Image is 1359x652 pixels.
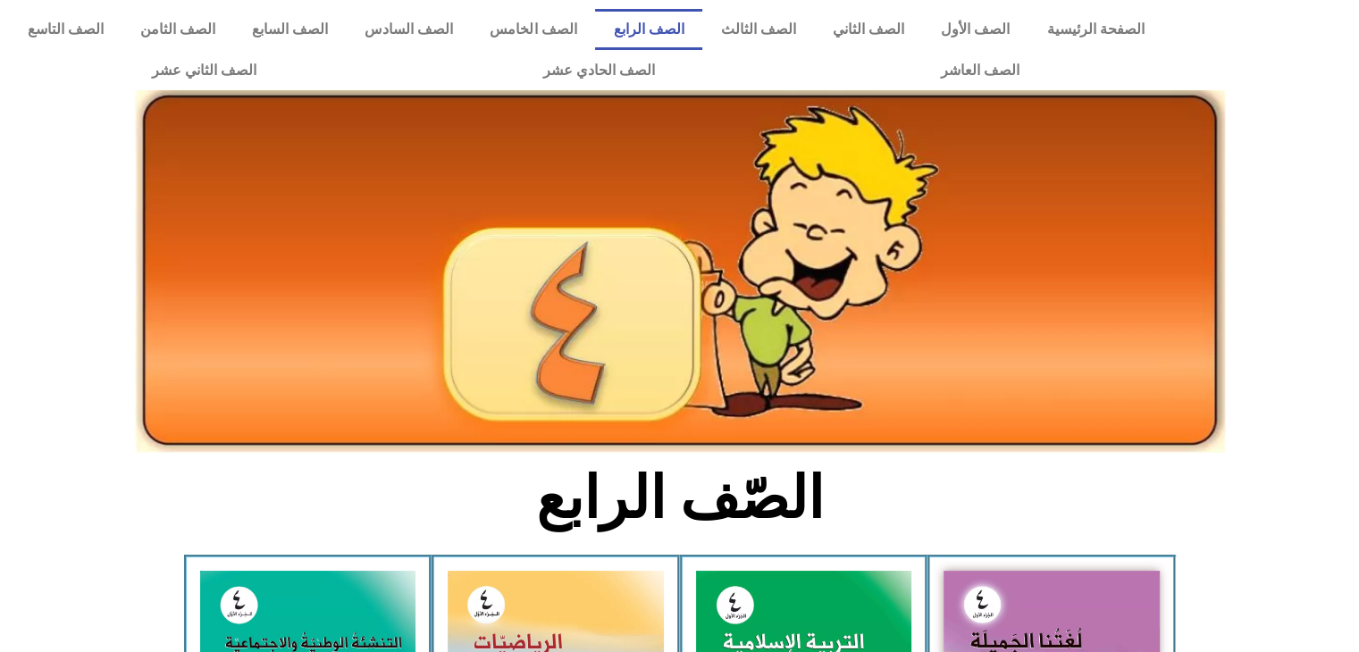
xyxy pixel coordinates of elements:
[702,9,814,50] a: الصف الثالث
[9,9,122,50] a: الصف التاسع
[233,9,346,50] a: الصف السابع
[347,9,472,50] a: الصف السادس
[122,9,233,50] a: الصف الثامن
[923,9,1028,50] a: الصف الأول
[472,9,595,50] a: الصف الخامس
[1028,9,1162,50] a: الصفحة الرئيسية
[798,50,1162,91] a: الصف العاشر
[595,9,702,50] a: الصف الرابع
[399,50,797,91] a: الصف الحادي عشر
[9,50,399,91] a: الصف الثاني عشر
[814,9,922,50] a: الصف الثاني
[384,464,975,533] h2: الصّف الرابع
